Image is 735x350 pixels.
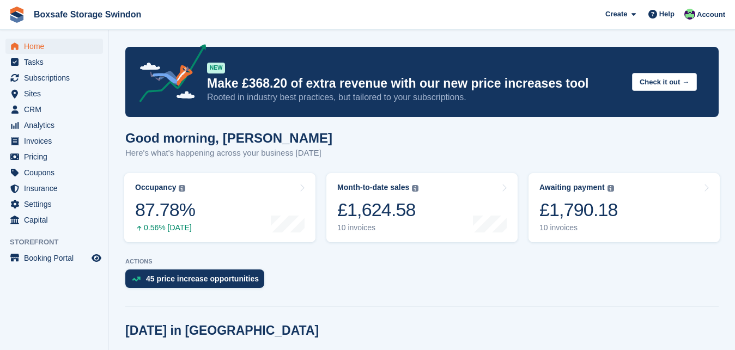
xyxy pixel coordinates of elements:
[5,181,103,196] a: menu
[632,73,697,91] button: Check it out →
[697,9,725,20] span: Account
[337,223,418,232] div: 10 invoices
[179,185,185,192] img: icon-info-grey-7440780725fd019a000dd9b08b2336e03edf1995a4989e88bcd33f0948082b44.svg
[5,118,103,133] a: menu
[207,63,225,73] div: NEW
[125,269,270,293] a: 45 price increase opportunities
[24,54,89,70] span: Tasks
[5,149,103,164] a: menu
[5,102,103,117] a: menu
[9,7,25,23] img: stora-icon-8386f47178a22dfd0bd8f6a31ec36ba5ce8667c1dd55bd0f319d3a0aa187defe.svg
[5,70,103,85] a: menu
[135,223,195,232] div: 0.56% [DATE]
[539,199,618,221] div: £1,790.18
[207,76,623,91] p: Make £368.20 of extra revenue with our new price increases tool
[605,9,627,20] span: Create
[5,165,103,180] a: menu
[659,9,675,20] span: Help
[539,183,605,192] div: Awaiting payment
[337,183,409,192] div: Month-to-date sales
[24,102,89,117] span: CRM
[24,181,89,196] span: Insurance
[24,86,89,101] span: Sites
[5,212,103,228] a: menu
[29,5,145,23] a: Boxsafe Storage Swindon
[125,147,332,159] p: Here's what's happening across your business [DATE]
[5,86,103,101] a: menu
[608,185,614,192] img: icon-info-grey-7440780725fd019a000dd9b08b2336e03edf1995a4989e88bcd33f0948082b44.svg
[146,274,259,283] div: 45 price increase opportunities
[135,199,195,221] div: 87.78%
[337,199,418,221] div: £1,624.58
[24,70,89,85] span: Subscriptions
[24,149,89,164] span: Pricing
[132,277,141,281] img: price_increase_opportunities-93ffe204e8149a01c8c9dc8f82e8f89637d9d84a8eef4429ea346261dce0b2c0.svg
[529,173,720,242] a: Awaiting payment £1,790.18 10 invoices
[125,323,319,338] h2: [DATE] in [GEOGRAPHIC_DATA]
[24,250,89,266] span: Booking Portal
[5,197,103,212] a: menu
[130,44,206,106] img: price-adjustments-announcement-icon-8257ccfd72463d97f412b2fc003d46551f7dbcb40ab6d574587a9cd5c0d94...
[125,258,719,265] p: ACTIONS
[24,197,89,212] span: Settings
[24,133,89,149] span: Invoices
[684,9,695,20] img: Kim Virabi
[412,185,418,192] img: icon-info-grey-7440780725fd019a000dd9b08b2336e03edf1995a4989e88bcd33f0948082b44.svg
[90,251,103,265] a: Preview store
[5,250,103,266] a: menu
[24,212,89,228] span: Capital
[24,118,89,133] span: Analytics
[24,39,89,54] span: Home
[125,131,332,145] h1: Good morning, [PERSON_NAME]
[5,54,103,70] a: menu
[124,173,315,242] a: Occupancy 87.78% 0.56% [DATE]
[135,183,176,192] div: Occupancy
[10,237,108,248] span: Storefront
[5,133,103,149] a: menu
[207,91,623,103] p: Rooted in industry best practices, but tailored to your subscriptions.
[326,173,518,242] a: Month-to-date sales £1,624.58 10 invoices
[5,39,103,54] a: menu
[24,165,89,180] span: Coupons
[539,223,618,232] div: 10 invoices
